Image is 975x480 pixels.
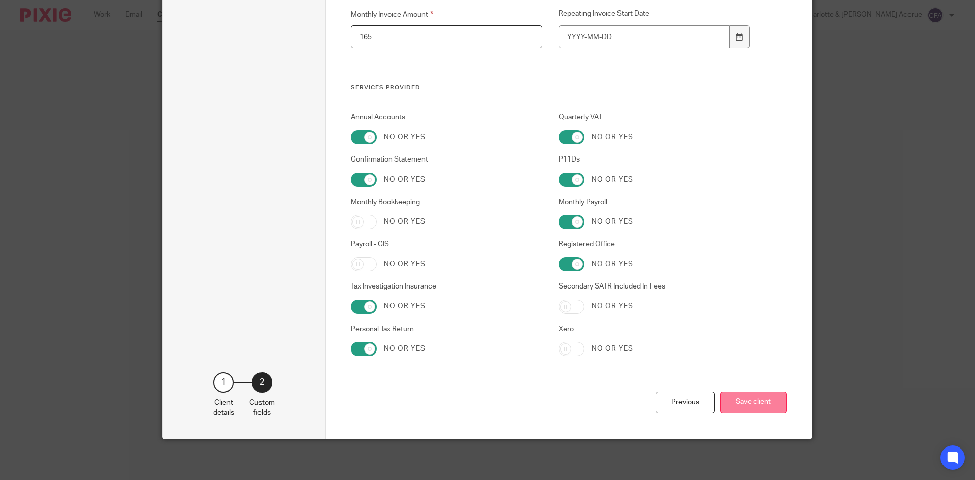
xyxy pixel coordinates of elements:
label: Xero [559,324,751,334]
label: No or yes [384,259,426,269]
label: Monthly Invoice Amount [351,9,543,20]
label: Monthly Payroll [559,197,751,207]
label: Monthly Bookkeeping [351,197,543,207]
p: Custom fields [249,398,275,419]
p: Client details [213,398,234,419]
label: P11Ds [559,154,751,165]
label: No or yes [592,301,633,311]
div: 2 [252,372,272,393]
input: YYYY-MM-DD [559,25,730,48]
label: Annual Accounts [351,112,543,122]
label: No or yes [384,344,426,354]
label: No or yes [592,175,633,185]
label: Payroll - CIS [351,239,543,249]
label: No or yes [384,301,426,311]
label: No or yes [592,259,633,269]
label: Personal Tax Return [351,324,543,334]
div: 1 [213,372,234,393]
label: No or yes [592,217,633,227]
label: Quarterly VAT [559,112,751,122]
label: Registered Office [559,239,751,249]
label: Repeating Invoice Start Date [559,9,751,20]
label: No or yes [384,132,426,142]
h3: Services Provided [351,84,751,92]
button: Save client [720,392,787,413]
label: Confirmation Statement [351,154,543,165]
label: No or yes [592,344,633,354]
label: No or yes [384,175,426,185]
div: Previous [656,392,715,413]
label: Tax Investigation Insurance [351,281,543,292]
label: No or yes [592,132,633,142]
label: No or yes [384,217,426,227]
label: Secondary SATR Included In Fees [559,281,751,292]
